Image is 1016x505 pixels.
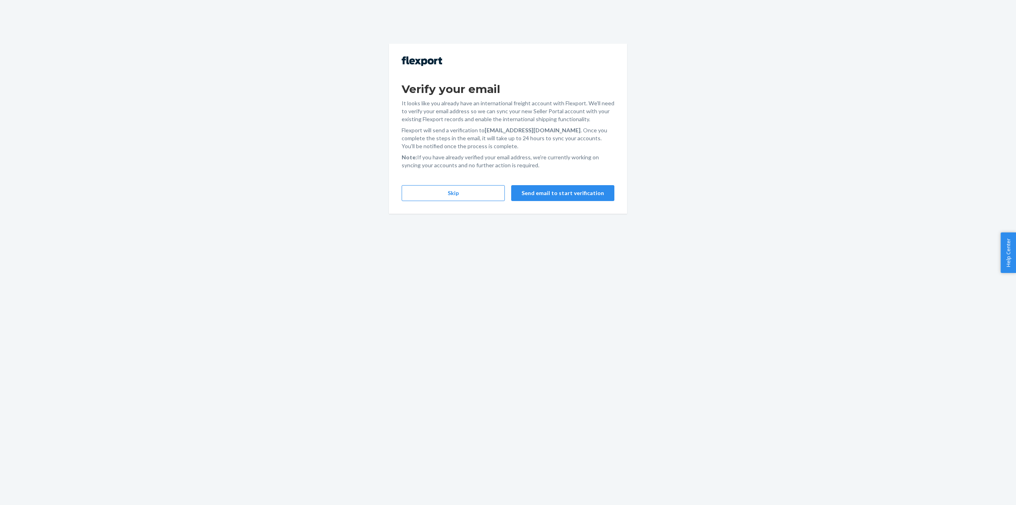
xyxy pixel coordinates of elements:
[511,185,614,201] button: Send email to start verification
[1001,232,1016,273] button: Help Center
[402,126,614,150] p: Flexport will send a verification to . Once you complete the steps in the email, it will take up ...
[402,99,614,123] p: It looks like you already have an international freight account with Flexport. We'll need to veri...
[402,154,417,161] strong: Note:
[402,82,614,96] h1: Verify your email
[485,127,581,134] strong: [EMAIL_ADDRESS][DOMAIN_NAME]
[402,185,505,201] button: Skip
[402,56,442,66] img: Flexport logo
[402,153,614,169] p: If you have already verified your email address, we're currently working on syncing your accounts...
